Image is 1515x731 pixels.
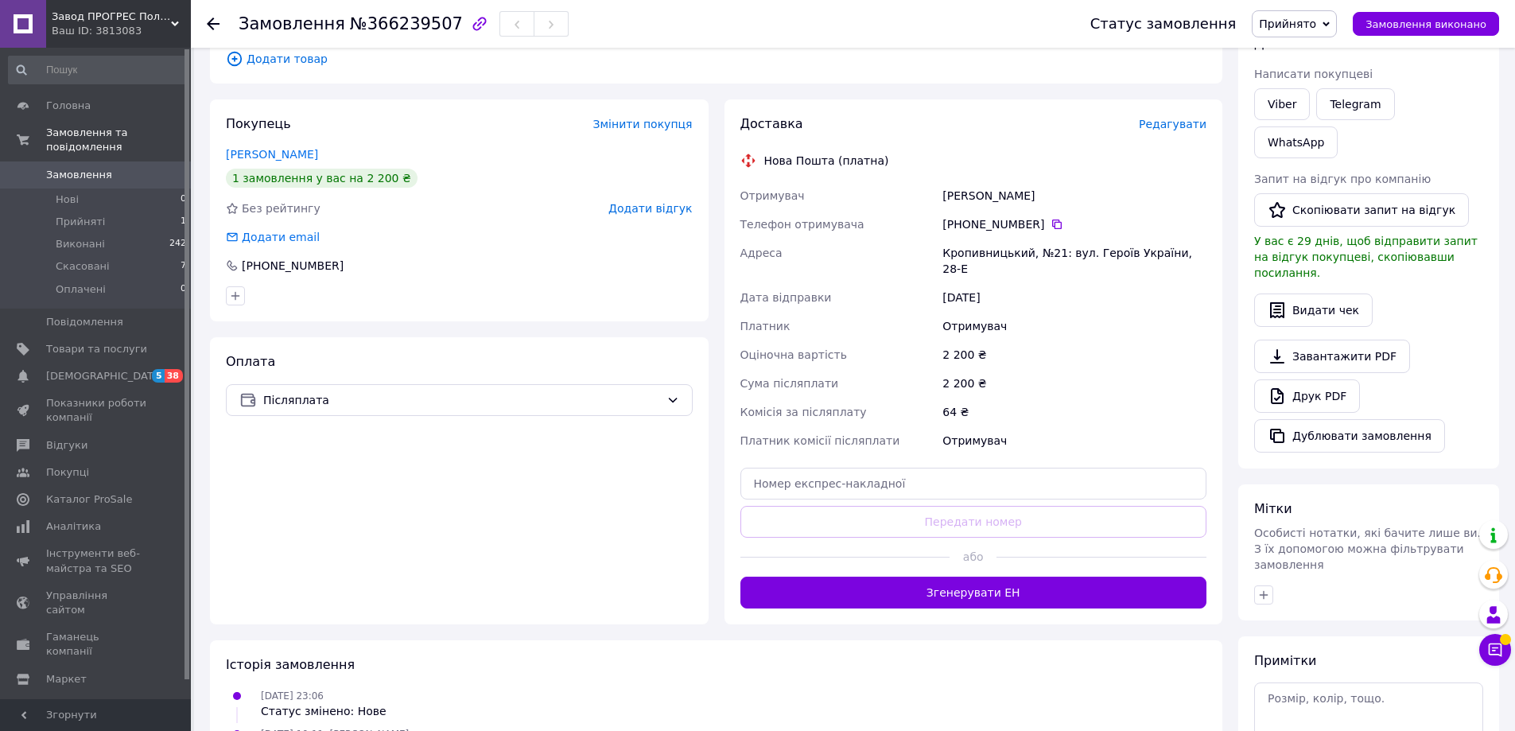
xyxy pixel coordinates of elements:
[8,56,188,84] input: Пошук
[239,14,345,33] span: Замовлення
[939,312,1210,340] div: Отримувач
[1254,379,1360,413] a: Друк PDF
[939,283,1210,312] div: [DATE]
[56,282,106,297] span: Оплачені
[1259,17,1316,30] span: Прийнято
[1254,235,1478,279] span: У вас є 29 днів, щоб відправити запит на відгук покупцеві, скопіювавши посилання.
[1254,36,1271,51] span: Дії
[226,169,418,188] div: 1 замовлення у вас на 2 200 ₴
[1254,173,1431,185] span: Запит на відгук про компанію
[1365,18,1486,30] span: Замовлення виконано
[46,492,132,507] span: Каталог ProSale
[740,218,864,231] span: Телефон отримувача
[152,369,165,383] span: 5
[942,216,1206,232] div: [PHONE_NUMBER]
[52,24,191,38] div: Ваш ID: 3813083
[181,259,186,274] span: 7
[261,690,324,702] span: [DATE] 23:06
[1090,16,1237,32] div: Статус замовлення
[1316,88,1394,120] a: Telegram
[46,630,147,659] span: Гаманець компанії
[740,116,803,131] span: Доставка
[226,116,291,131] span: Покупець
[46,438,87,453] span: Відгуки
[207,16,219,32] div: Повернутися назад
[46,99,91,113] span: Головна
[740,320,791,332] span: Платник
[740,348,847,361] span: Оціночна вартість
[740,291,832,304] span: Дата відправки
[52,10,171,24] span: Завод ПРОГРЕС Полімер
[939,398,1210,426] div: 64 ₴
[181,192,186,207] span: 0
[261,703,387,719] div: Статус змінено: Нове
[226,50,1206,68] span: Додати товар
[1254,294,1373,327] button: Видати чек
[56,259,110,274] span: Скасовані
[939,369,1210,398] div: 2 200 ₴
[46,126,191,154] span: Замовлення та повідомлення
[46,396,147,425] span: Показники роботи компанії
[226,657,355,672] span: Історія замовлення
[1353,12,1499,36] button: Замовлення виконано
[240,229,321,245] div: Додати email
[593,118,693,130] span: Змінити покупця
[46,369,164,383] span: [DEMOGRAPHIC_DATA]
[46,465,89,480] span: Покупці
[46,168,112,182] span: Замовлення
[242,202,320,215] span: Без рейтингу
[56,237,105,251] span: Виконані
[1254,419,1445,453] button: Дублювати замовлення
[1254,527,1481,571] span: Особисті нотатки, які бачите лише ви. З їх допомогою можна фільтрувати замовлення
[46,589,147,617] span: Управління сайтом
[46,342,147,356] span: Товари та послуги
[46,672,87,686] span: Маркет
[181,282,186,297] span: 0
[1254,340,1410,373] a: Завантажити PDF
[224,229,321,245] div: Додати email
[181,215,186,229] span: 1
[939,426,1210,455] div: Отримувач
[939,340,1210,369] div: 2 200 ₴
[263,391,660,409] span: Післяплата
[740,377,839,390] span: Сума післяплати
[740,247,783,259] span: Адреса
[760,153,893,169] div: Нова Пошта (платна)
[939,239,1210,283] div: Кропивницький, №21: вул. Героїв України, 28-Е
[1254,193,1469,227] button: Скопіювати запит на відгук
[740,406,867,418] span: Комісія за післяплату
[226,354,275,369] span: Оплата
[740,468,1207,500] input: Номер експрес-накладної
[1254,501,1292,516] span: Мітки
[740,577,1207,609] button: Згенерувати ЕН
[46,519,101,534] span: Аналітика
[950,549,996,565] span: або
[1139,118,1206,130] span: Редагувати
[740,189,805,202] span: Отримувач
[740,434,900,447] span: Платник комісії післяплати
[226,148,318,161] a: [PERSON_NAME]
[46,315,123,329] span: Повідомлення
[56,192,79,207] span: Нові
[350,14,463,33] span: №366239507
[169,237,186,251] span: 242
[939,181,1210,210] div: [PERSON_NAME]
[165,369,183,383] span: 38
[1254,126,1338,158] a: WhatsApp
[1254,88,1310,120] a: Viber
[56,215,105,229] span: Прийняті
[1479,634,1511,666] button: Чат з покупцем
[46,546,147,575] span: Інструменти веб-майстра та SEO
[240,258,345,274] div: [PHONE_NUMBER]
[1254,653,1316,668] span: Примітки
[608,202,692,215] span: Додати відгук
[1254,68,1373,80] span: Написати покупцеві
